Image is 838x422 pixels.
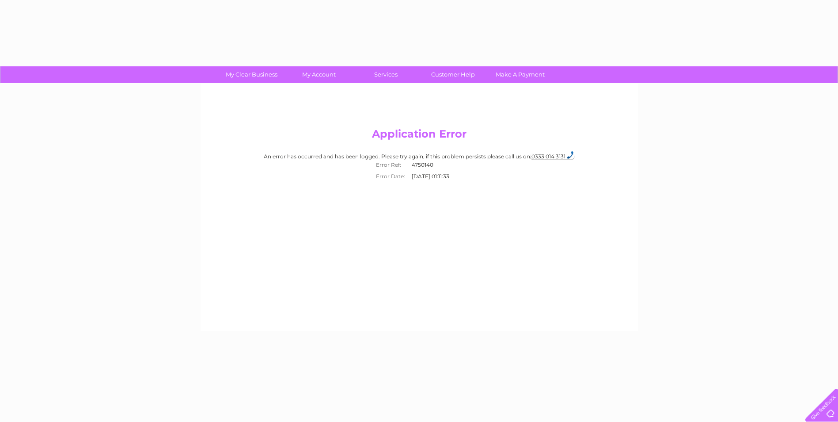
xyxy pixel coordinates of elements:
[484,66,557,83] a: Make A Payment
[209,153,629,182] div: An error has occurred and has been logged. Please try again, if this problem persists please call...
[417,66,489,83] a: Customer Help
[410,159,466,171] td: 4750140
[349,66,422,83] a: Services
[567,151,574,159] img: hfpfyWBK5wQHBAGPgDf9c6qAYOxxMAAAAASUVORK5CYII=
[372,159,410,171] th: Error Ref:
[530,153,574,160] div: Call: 0333 014 3131
[209,128,629,145] h2: Application Error
[410,171,466,182] td: [DATE] 01:11:33
[372,171,410,182] th: Error Date:
[215,66,288,83] a: My Clear Business
[282,66,355,83] a: My Account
